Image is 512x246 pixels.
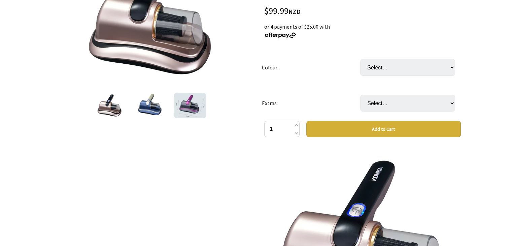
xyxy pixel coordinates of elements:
[262,50,360,85] td: Colour:
[97,93,122,118] img: Wireless Mattress Vacuum Cleaner
[264,7,461,16] div: $99.99
[306,121,461,137] button: Add to Cart
[264,23,461,39] div: or 4 payments of $25.00 with
[288,8,301,16] span: NZD
[137,93,163,118] img: Wireless Mattress Vacuum Cleaner
[262,85,360,121] td: Extras:
[174,93,206,118] img: Wireless Mattress Vacuum Cleaner
[264,32,297,38] img: Afterpay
